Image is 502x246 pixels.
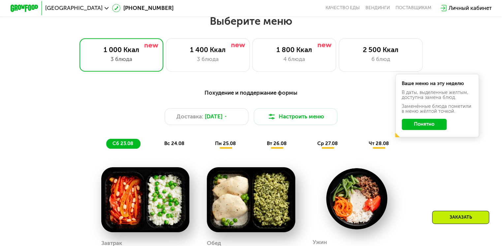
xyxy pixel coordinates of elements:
div: Заказать [432,211,489,224]
span: [DATE] [205,112,222,121]
div: 6 блюд [346,55,415,63]
div: 3 блюда [173,55,242,63]
div: В даты, выделенные желтым, доступна замена блюд. [402,90,473,100]
button: Настроить меню [254,108,337,125]
h2: Выберите меню [22,15,480,28]
span: ср 27.08 [317,140,338,146]
a: [PHONE_NUMBER] [112,4,173,12]
div: поставщикам [395,5,431,11]
span: пн 25.08 [215,140,236,146]
button: Понятно [402,119,447,130]
span: [GEOGRAPHIC_DATA] [45,5,103,11]
a: Качество еды [326,5,360,11]
div: 1 000 Ккал [87,46,156,54]
span: вс 24.08 [164,140,184,146]
span: сб 23.08 [112,140,133,146]
div: 3 блюда [87,55,156,63]
div: 4 блюда [260,55,329,63]
div: 1 400 Ккал [173,46,242,54]
div: Ваше меню на эту неделю [402,81,473,86]
div: Заменённые блюда пометили в меню жёлтой точкой. [402,104,473,114]
div: 2 500 Ккал [346,46,415,54]
span: вт 26.08 [267,140,287,146]
span: Доставка: [176,112,203,121]
a: Вендинги [365,5,390,11]
div: 1 800 Ккал [260,46,329,54]
div: Личный кабинет [448,4,491,12]
div: Похудение и поддержание формы [45,88,457,97]
span: чт 28.08 [368,140,389,146]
